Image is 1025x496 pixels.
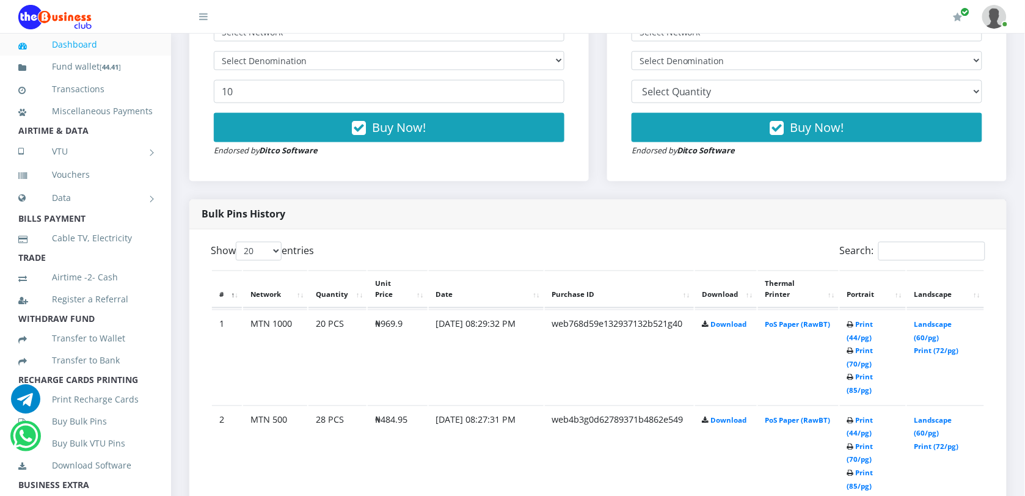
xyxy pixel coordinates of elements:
[18,53,153,81] a: Fund wallet[44.41]
[758,271,839,308] th: Thermal Printer: activate to sort column ascending
[18,136,153,167] a: VTU
[878,242,985,261] input: Search:
[840,271,906,308] th: Portrait: activate to sort column ascending
[954,12,963,22] i: Renew/Upgrade Subscription
[847,442,874,465] a: Print (70/pg)
[18,161,153,189] a: Vouchers
[214,145,318,156] small: Endorsed by
[102,62,119,71] b: 44.41
[632,145,735,156] small: Endorsed by
[243,271,307,308] th: Network: activate to sort column ascending
[259,145,318,156] strong: Ditco Software
[914,442,959,451] a: Print (72/pg)
[711,320,747,329] a: Download
[18,31,153,59] a: Dashboard
[373,119,426,136] span: Buy Now!
[100,62,121,71] small: [ ]
[212,271,242,308] th: #: activate to sort column descending
[695,271,757,308] th: Download: activate to sort column ascending
[214,113,564,142] button: Buy Now!
[914,346,959,356] a: Print (72/pg)
[18,224,153,252] a: Cable TV, Electricity
[18,385,153,414] a: Print Recharge Cards
[368,271,427,308] th: Unit Price: activate to sort column ascending
[18,429,153,458] a: Buy Bulk VTU Pins
[847,469,874,491] a: Print (85/pg)
[18,407,153,436] a: Buy Bulk Pins
[632,113,982,142] button: Buy Now!
[847,320,874,343] a: Print (44/pg)
[212,310,242,404] td: 1
[308,271,367,308] th: Quantity: activate to sort column ascending
[18,5,92,29] img: Logo
[18,285,153,313] a: Register a Referral
[961,7,970,16] span: Renew/Upgrade Subscription
[429,310,544,404] td: [DATE] 08:29:32 PM
[211,242,314,261] label: Show entries
[308,310,367,404] td: 20 PCS
[18,263,153,291] a: Airtime -2- Cash
[18,183,153,213] a: Data
[18,451,153,480] a: Download Software
[765,416,831,425] a: PoS Paper (RawBT)
[236,242,282,261] select: Showentries
[711,416,747,425] a: Download
[907,271,984,308] th: Landscape: activate to sort column ascending
[11,393,40,414] a: Chat for support
[545,310,694,404] td: web768d59e132937132b521g40
[18,97,153,125] a: Miscellaneous Payments
[790,119,844,136] span: Buy Now!
[243,310,307,404] td: MTN 1000
[677,145,735,156] strong: Ditco Software
[914,320,952,343] a: Landscape (60/pg)
[18,75,153,103] a: Transactions
[13,431,38,451] a: Chat for support
[847,346,874,369] a: Print (70/pg)
[429,271,544,308] th: Date: activate to sort column ascending
[545,271,694,308] th: Purchase ID: activate to sort column ascending
[214,80,564,103] input: Enter Quantity
[840,242,985,261] label: Search:
[847,373,874,395] a: Print (85/pg)
[914,416,952,439] a: Landscape (60/pg)
[847,416,874,439] a: Print (44/pg)
[18,346,153,374] a: Transfer to Bank
[982,5,1007,29] img: User
[765,320,831,329] a: PoS Paper (RawBT)
[368,310,427,404] td: ₦969.9
[18,324,153,352] a: Transfer to Wallet
[202,208,285,221] strong: Bulk Pins History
